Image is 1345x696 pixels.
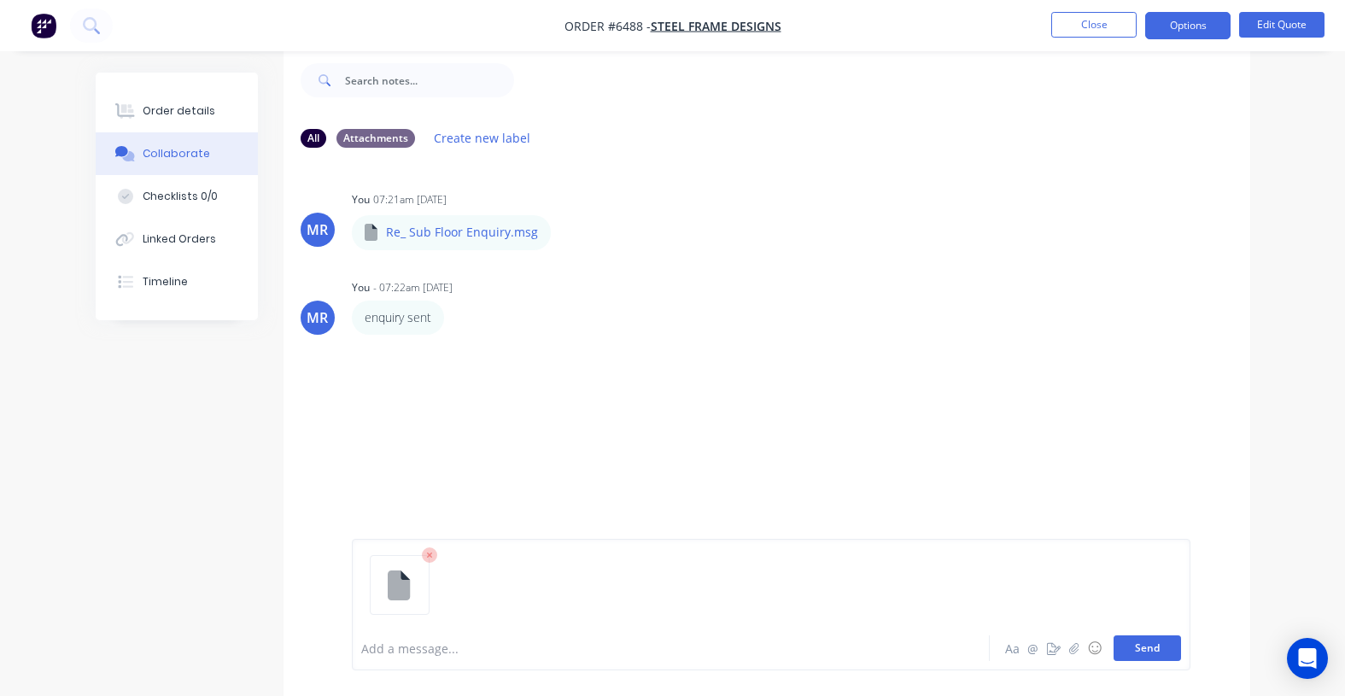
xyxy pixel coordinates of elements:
div: You [352,280,370,295]
button: Close [1051,12,1137,38]
button: Send [1114,635,1181,661]
a: Steel Frame Designs [651,18,781,34]
input: Search notes... [345,63,514,97]
button: Create new label [425,126,540,149]
div: Attachments [336,129,415,148]
button: Edit Quote [1239,12,1325,38]
div: MR [307,219,328,240]
p: enquiry sent [365,309,431,326]
button: Aa [1003,638,1023,658]
p: Re_ Sub Floor Enquiry.msg [386,224,538,241]
div: All [301,129,326,148]
div: You [352,192,370,208]
button: ☺ [1085,638,1105,658]
div: Open Intercom Messenger [1287,638,1328,679]
div: Collaborate [143,146,210,161]
div: Timeline [143,274,188,290]
span: Order #6488 - [564,18,651,34]
button: Linked Orders [96,218,258,260]
div: Order details [143,103,215,119]
button: Checklists 0/0 [96,175,258,218]
div: 07:21am [DATE] [373,192,447,208]
button: Timeline [96,260,258,303]
div: - 07:22am [DATE] [373,280,453,295]
button: Collaborate [96,132,258,175]
img: Factory [31,13,56,38]
div: MR [307,307,328,328]
button: Order details [96,90,258,132]
div: Linked Orders [143,231,216,247]
button: @ [1023,638,1044,658]
button: Options [1145,12,1231,39]
div: Checklists 0/0 [143,189,218,204]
